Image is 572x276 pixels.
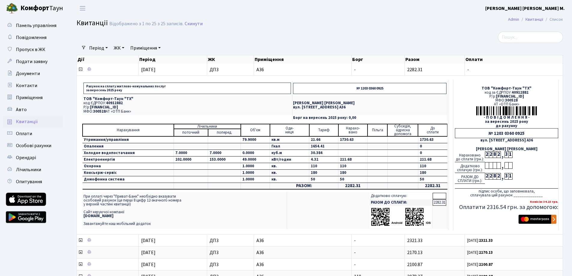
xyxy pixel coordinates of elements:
[16,94,43,101] span: Приміщення
[270,170,309,176] td: кв.
[256,238,349,243] span: А36
[485,151,489,158] div: 2
[418,143,447,150] td: 0
[309,176,338,183] td: 50
[309,156,338,163] td: 4.32
[455,162,485,173] div: Додатково сплачую (грн.):
[83,213,113,219] b: [DOMAIN_NAME]
[241,156,270,163] td: 49.0000
[501,173,504,180] div: ,
[83,143,174,150] td: Опалення
[293,116,446,120] p: Борг на вересень 2025 року: 0,00
[485,173,489,180] div: 2
[111,43,127,53] a: ЖК
[508,16,519,23] a: Admin
[418,136,447,143] td: 1730.63
[3,68,63,80] a: Документи
[210,250,251,255] span: ДП3
[338,170,368,176] td: 180
[525,16,543,23] a: Квитанції
[254,55,352,64] th: Приміщення
[338,156,368,163] td: 211.68
[354,66,356,73] span: -
[354,261,356,268] span: -
[208,156,241,163] td: 153.0000
[83,83,291,94] p: Рахунок на сплату житлово-комунальних послуг за вересень 2025 року
[455,95,558,99] div: Р/р:
[309,124,338,136] td: Тариф
[16,34,47,41] span: Повідомлення
[141,237,156,244] span: [DATE]
[501,151,504,158] div: ,
[467,67,560,72] span: -
[493,173,497,180] div: 8
[208,150,241,156] td: 7.0000
[83,124,174,136] td: Нарахування
[309,136,338,143] td: 21.66
[499,13,572,26] nav: breadcrumb
[489,151,493,158] div: 2
[354,237,356,244] span: -
[270,176,309,183] td: кв.
[501,162,504,169] div: ,
[16,166,41,173] span: Лічильники
[16,154,36,161] span: Орендарі
[338,163,368,170] td: 110
[455,91,558,95] div: код за ЄДРПОУ:
[270,183,338,189] td: РАЗОМ:
[141,66,156,73] span: [DATE]
[90,105,118,110] span: [FINANCIAL_ID]
[128,43,163,53] a: Приміщення
[309,143,338,150] td: 1654.41
[270,156,309,163] td: кВт/годин
[6,2,18,14] img: logo.png
[207,55,254,64] th: ЖК
[418,176,447,183] td: 50
[371,207,431,227] img: apps-qrcodes.png
[496,94,524,99] span: [FINANCIAL_ID]
[3,92,63,104] a: Приміщення
[455,102,558,106] div: АТ «ОТП Банк»
[465,55,563,64] th: Оплати
[455,147,558,151] div: [PERSON_NAME] [PERSON_NAME]
[3,80,63,92] a: Контакти
[405,55,465,64] th: Разом
[256,262,349,267] span: А36
[479,262,493,267] b: 2100.87
[83,110,291,114] p: МФО: АТ «ОТП Банк»
[455,188,558,197] div: підпис особи, що заповнювала, сплачувала цей рахунок ______________
[338,124,368,136] td: Нарахо- вано
[93,109,106,114] span: 300528
[505,98,518,103] span: 300528
[455,151,485,162] div: Нараховано до сплати (грн.):
[75,3,90,13] button: Переключити навігацію
[270,163,309,170] td: кв.
[455,116,558,120] div: - П О В І Д О М Л Е Н Н Я -
[418,124,447,136] td: До cплати
[241,170,270,176] td: 1.0000
[293,105,446,109] p: вул. [STREET_ADDRESS] А36
[370,193,432,199] td: Додатково сплачую:
[87,43,110,53] a: Період
[83,150,174,156] td: Холодне водопостачання
[512,90,528,95] span: 40912882
[497,151,501,158] div: 2
[530,199,558,204] b: Комісія: 34.23 грн.
[241,124,270,136] td: Об'єм
[174,150,208,156] td: 7.0000
[455,128,558,138] div: № 1203 0360 0925
[16,70,40,77] span: Документи
[16,106,27,113] span: Авто
[16,58,47,65] span: Подати заявку
[109,21,183,27] div: Відображено з 1 по 25 з 25 записів.
[16,142,51,149] span: Особові рахунки
[20,3,49,13] b: Комфорт
[493,151,497,158] div: 8
[407,249,422,256] span: 2170.13
[467,262,493,267] small: [DATE]:
[3,128,63,140] a: Оплати
[3,32,63,44] a: Повідомлення
[519,215,556,224] img: Masterpass
[407,237,422,244] span: 2321.33
[77,55,139,64] th: Дії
